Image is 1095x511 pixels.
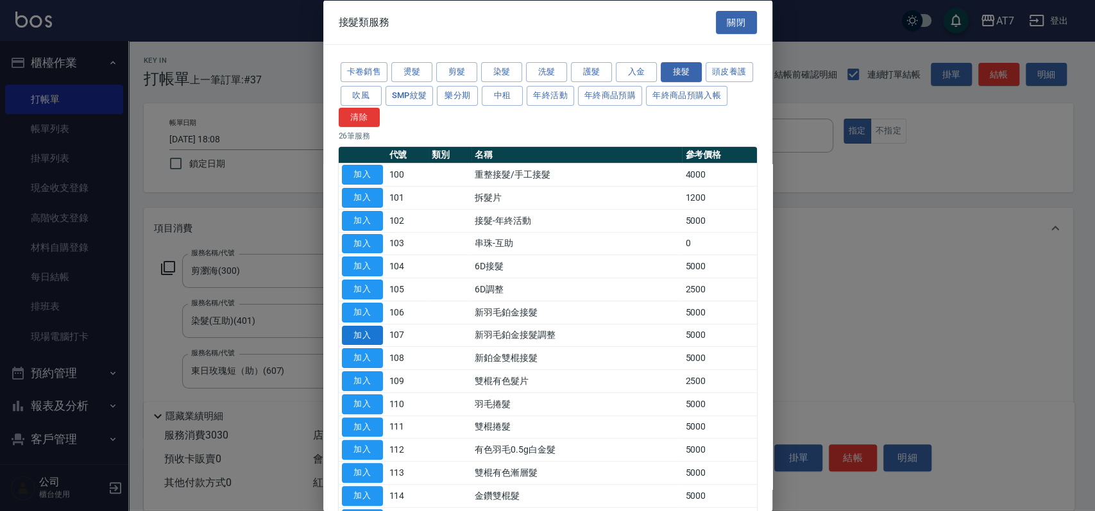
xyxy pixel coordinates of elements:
button: SMP紋髮 [386,85,434,105]
td: 5000 [682,301,756,324]
button: 年終商品預購 [578,85,642,105]
button: 樂分期 [437,85,478,105]
td: 4000 [682,163,756,186]
td: 5000 [682,461,756,484]
td: 雙棍有色髮片 [471,369,682,392]
button: 加入 [342,485,383,505]
button: 護髮 [571,62,612,82]
td: 2500 [682,278,756,301]
td: 101 [386,186,429,209]
button: 加入 [342,165,383,185]
td: 113 [386,461,429,484]
button: 加入 [342,417,383,437]
button: 加入 [342,371,383,391]
td: 2500 [682,369,756,392]
td: 金鑽雙棍髮 [471,484,682,507]
td: 有色羽毛0.5g白金髮 [471,438,682,461]
td: 108 [386,346,429,369]
td: 5000 [682,392,756,415]
button: 卡卷銷售 [341,62,388,82]
button: 中租 [482,85,523,105]
td: 111 [386,415,429,439]
td: 接髮-年終活動 [471,209,682,232]
td: 5000 [682,255,756,278]
button: 加入 [342,280,383,299]
td: 109 [386,369,429,392]
button: 清除 [339,107,380,127]
td: 5000 [682,438,756,461]
td: 1200 [682,186,756,209]
button: 關閉 [716,10,757,34]
td: 新鉑金雙棍接髮 [471,346,682,369]
td: 拆髮片 [471,186,682,209]
th: 名稱 [471,147,682,163]
td: 重整接髮/手工接髮 [471,163,682,186]
button: 加入 [342,188,383,208]
td: 新羽毛鉑金接髮 [471,301,682,324]
button: 加入 [342,440,383,460]
button: 加入 [342,210,383,230]
td: 5000 [682,484,756,507]
td: 串珠-互助 [471,232,682,255]
td: 107 [386,324,429,347]
button: 加入 [342,233,383,253]
td: 6D調整 [471,278,682,301]
td: 雙棍有色漸層髮 [471,461,682,484]
th: 參考價格 [682,147,756,163]
p: 26 筆服務 [339,130,757,142]
button: 染髮 [481,62,522,82]
th: 類別 [429,147,471,163]
button: 加入 [342,394,383,414]
td: 羽毛捲髮 [471,392,682,415]
span: 接髮類服務 [339,15,390,28]
button: 燙髮 [391,62,432,82]
td: 105 [386,278,429,301]
button: 入金 [616,62,657,82]
button: 加入 [342,256,383,276]
td: 5000 [682,415,756,439]
td: 112 [386,438,429,461]
td: 110 [386,392,429,415]
td: 5000 [682,209,756,232]
td: 106 [386,301,429,324]
td: 102 [386,209,429,232]
td: 103 [386,232,429,255]
button: 加入 [342,463,383,483]
td: 5000 [682,324,756,347]
button: 洗髮 [526,62,567,82]
button: 加入 [342,348,383,368]
td: 104 [386,255,429,278]
button: 年終商品預購入帳 [646,85,727,105]
button: 加入 [342,302,383,322]
td: 雙棍捲髮 [471,415,682,439]
td: 100 [386,163,429,186]
td: 5000 [682,346,756,369]
button: 加入 [342,325,383,345]
button: 吹風 [341,85,382,105]
td: 114 [386,484,429,507]
button: 接髮 [661,62,702,82]
td: 新羽毛鉑金接髮調整 [471,324,682,347]
button: 頭皮養護 [706,62,753,82]
td: 0 [682,232,756,255]
th: 代號 [386,147,429,163]
button: 剪髮 [436,62,477,82]
button: 年終活動 [527,85,574,105]
td: 6D接髮 [471,255,682,278]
